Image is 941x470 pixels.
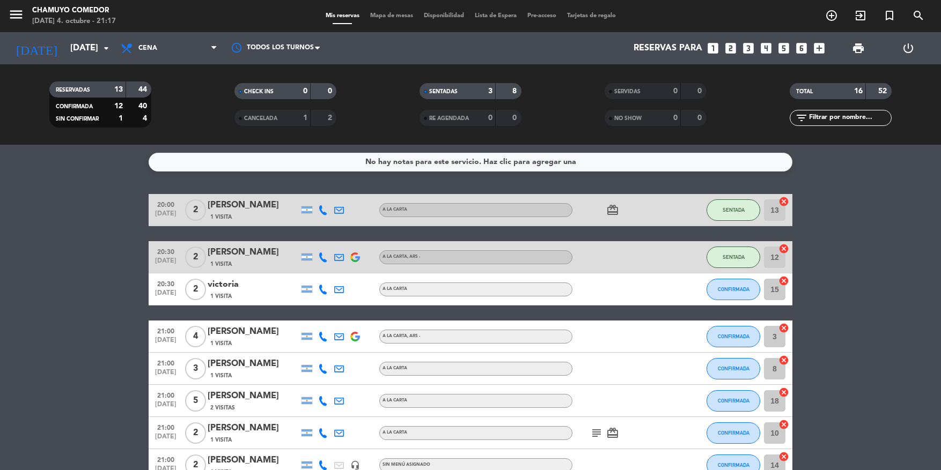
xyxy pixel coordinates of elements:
[210,260,232,268] span: 1 Visita
[429,116,469,121] span: RE AGENDADA
[210,292,232,301] span: 1 Visita
[244,116,277,121] span: CANCELADA
[634,43,702,54] span: Reservas para
[759,41,773,55] i: looks_4
[138,102,149,110] strong: 40
[718,365,749,371] span: CONFIRMADA
[606,204,619,217] i: card_giftcard
[808,112,891,124] input: Filtrar por nombre...
[210,404,235,412] span: 2 Visitas
[185,279,206,300] span: 2
[152,389,179,401] span: 21:00
[429,89,458,94] span: SENTADAS
[185,247,206,268] span: 2
[56,104,93,109] span: CONFIRMADA
[8,6,24,26] button: menu
[152,356,179,369] span: 21:00
[778,275,789,286] i: cancel
[706,41,720,55] i: looks_one
[383,287,407,291] span: A LA CARTA
[697,87,704,95] strong: 0
[718,430,749,436] span: CONFIRMADA
[152,257,179,270] span: [DATE]
[100,42,113,55] i: arrow_drop_down
[114,102,123,110] strong: 12
[718,333,749,339] span: CONFIRMADA
[469,13,522,19] span: Lista de Espera
[185,422,206,444] span: 2
[8,36,65,60] i: [DATE]
[778,419,789,430] i: cancel
[383,366,407,370] span: A LA CARTA
[185,358,206,379] span: 3
[32,16,116,27] div: [DATE] 4. octubre - 21:17
[488,87,492,95] strong: 3
[152,401,179,413] span: [DATE]
[328,87,334,95] strong: 0
[707,247,760,268] button: SENTADA
[878,87,889,95] strong: 52
[902,42,915,55] i: power_settings_new
[852,42,865,55] span: print
[825,9,838,22] i: add_circle_outline
[383,462,430,467] span: Sin menú asignado
[912,9,925,22] i: search
[210,436,232,444] span: 1 Visita
[383,334,420,338] span: A LA CARTA
[119,115,123,122] strong: 1
[56,87,90,93] span: RESERVADAS
[185,199,206,221] span: 2
[383,398,407,402] span: A LA CARTA
[152,277,179,289] span: 20:30
[328,114,334,122] strong: 2
[884,32,933,64] div: LOG OUT
[208,421,299,435] div: [PERSON_NAME]
[56,116,99,122] span: SIN CONFIRMAR
[741,41,755,55] i: looks_3
[707,279,760,300] button: CONFIRMADA
[854,9,867,22] i: exit_to_app
[778,196,789,207] i: cancel
[614,89,641,94] span: SERVIDAS
[208,453,299,467] div: [PERSON_NAME]
[152,337,179,349] span: [DATE]
[512,114,519,122] strong: 0
[152,421,179,433] span: 21:00
[723,207,745,213] span: SENTADA
[210,213,232,221] span: 1 Visita
[152,210,179,222] span: [DATE]
[707,358,760,379] button: CONFIRMADA
[208,198,299,212] div: [PERSON_NAME]
[724,41,738,55] i: looks_two
[138,44,157,52] span: Cena
[488,114,492,122] strong: 0
[244,89,274,94] span: CHECK INS
[320,13,365,19] span: Mis reservas
[718,398,749,404] span: CONFIRMADA
[152,324,179,337] span: 21:00
[778,243,789,254] i: cancel
[795,111,808,124] i: filter_list
[707,326,760,347] button: CONFIRMADA
[407,334,420,338] span: , ARS -
[210,339,232,348] span: 1 Visita
[673,87,678,95] strong: 0
[365,156,576,168] div: No hay notas para este servicio. Haz clic para agregar una
[138,86,149,93] strong: 44
[208,278,299,292] div: victoria
[152,289,179,302] span: [DATE]
[796,89,813,94] span: TOTAL
[152,453,179,465] span: 21:00
[185,390,206,412] span: 5
[718,286,749,292] span: CONFIRMADA
[208,325,299,339] div: [PERSON_NAME]
[210,371,232,380] span: 1 Visita
[303,114,307,122] strong: 1
[854,87,863,95] strong: 16
[152,198,179,210] span: 20:00
[590,427,603,439] i: subject
[383,255,420,259] span: A LA CARTA
[32,5,116,16] div: Chamuyo Comedor
[697,114,704,122] strong: 0
[383,207,407,212] span: A LA CARTA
